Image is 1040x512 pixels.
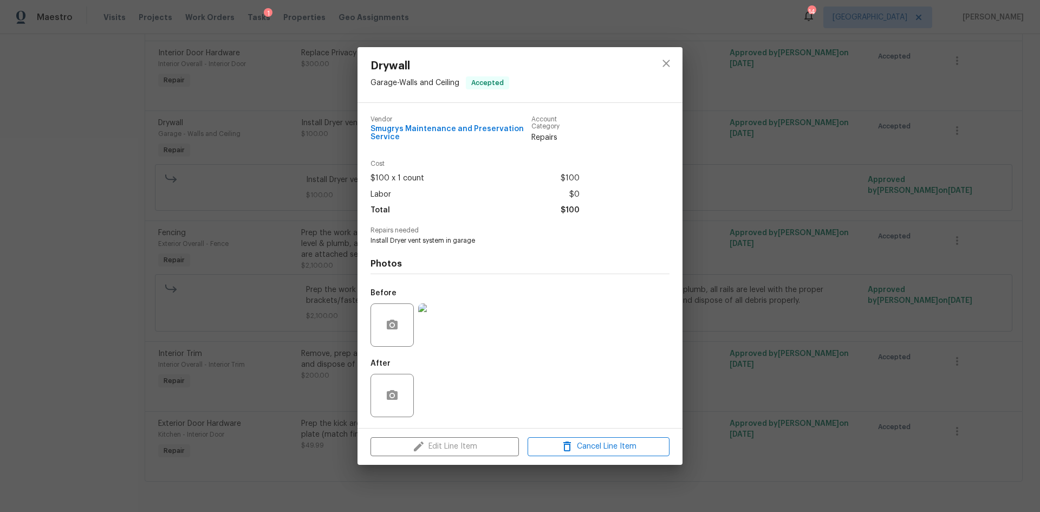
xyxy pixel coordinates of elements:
span: Account Category [531,116,580,130]
h5: Before [370,289,396,297]
span: Total [370,203,390,218]
button: close [653,50,679,76]
span: $100 [561,203,580,218]
span: Repairs [531,132,580,143]
span: Vendor [370,116,531,123]
span: $100 [561,171,580,186]
h4: Photos [370,258,669,269]
div: 1 [264,8,272,19]
span: Install Dryer vent system in garage [370,236,640,245]
button: Cancel Line Item [528,437,669,456]
div: 14 [808,7,815,17]
span: Repairs needed [370,227,669,234]
span: Accepted [467,77,508,88]
span: Smugrys Maintenance and Preservation Service [370,125,531,141]
span: Labor [370,187,391,203]
h5: After [370,360,391,367]
span: $100 x 1 count [370,171,424,186]
span: Cancel Line Item [531,440,666,453]
span: Cost [370,160,580,167]
span: Garage - Walls and Ceiling [370,79,459,87]
span: $0 [569,187,580,203]
span: Drywall [370,60,509,72]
